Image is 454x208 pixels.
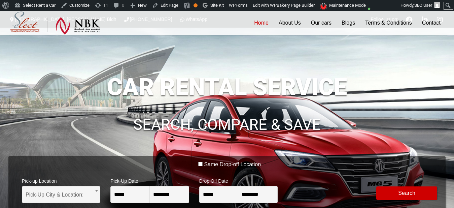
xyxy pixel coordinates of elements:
a: About Us [274,11,306,35]
i: ● [366,2,373,7]
span: Site Kit [210,3,224,8]
img: Select Rent a Car [10,11,100,35]
img: Maintenance mode is enabled [320,3,328,9]
span: Drop Off Date [199,174,278,186]
a: Terms & Conditions [360,11,417,35]
span: Pick-Up City & Location: [26,186,97,203]
a: Blogs [337,11,360,35]
span: Pick-Up Date [110,174,189,186]
a: Our cars [306,11,337,35]
h1: CAR RENTAL SERVICE [8,75,446,99]
a: Contact [417,11,446,35]
div: OK [194,3,198,7]
a: Home [249,11,274,35]
span: Pick-up Location [22,174,100,186]
button: Modify Search [376,186,437,200]
span: SEO User [414,3,432,8]
span: Pick-Up City & Location: [22,186,100,203]
label: Same Drop-off Location [204,161,261,168]
h1: SEARCH, COMPARE & SAVE [8,117,446,132]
